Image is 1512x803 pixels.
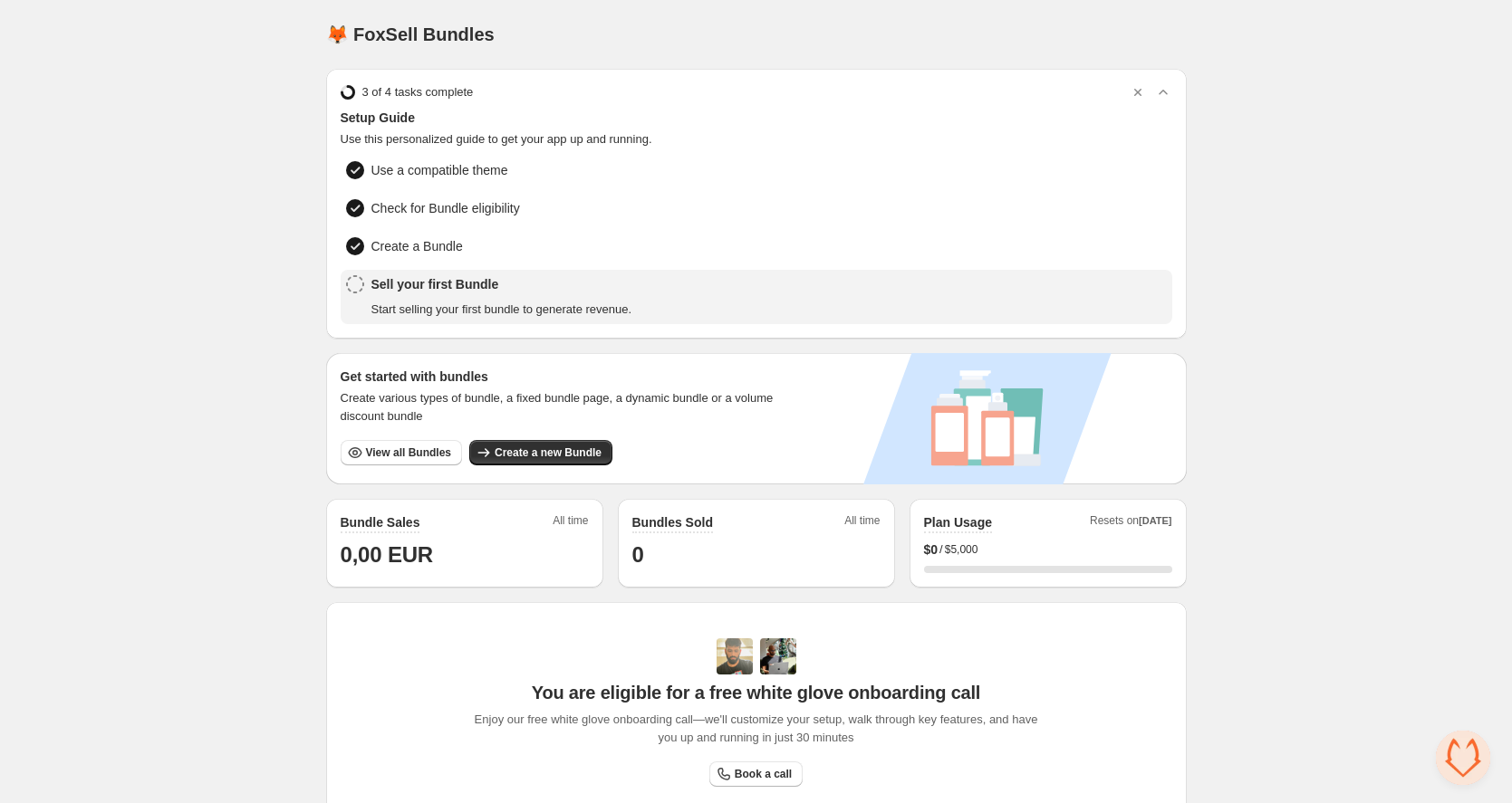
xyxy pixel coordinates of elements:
[717,638,753,674] img: Adi
[844,513,880,533] span: All time
[945,542,978,557] span: $5,000
[709,761,803,787] a: Book a call
[341,130,1172,148] span: Use this personalized guide to get your app up and running.
[341,389,791,425] span: Create various types of bundle, a fixed bundle page, a dynamic bundle or a volume discount bundle
[341,440,462,465] button: View all Bundles
[632,513,713,531] h2: Bundles Sold
[1139,515,1171,526] span: [DATE]
[465,711,1047,747] span: Enjoy our free white glove onboarding call—we'll customize your setup, walk through key features,...
[469,440,612,465] button: Create a new Bundle
[341,513,420,531] h2: Bundle Sales
[760,638,796,674] img: Prakhar
[924,540,939,559] span: $ 0
[362,83,474,101] span: 3 of 4 tasks complete
[1436,731,1490,785] div: Open de chat
[1090,513,1172,533] span: Resets on
[341,109,1172,127] span: Setup Guide
[495,445,602,460] span: Create a new Bundle
[341,368,791,386] h3: Get started with bundles
[366,445,451,460] span: View all Bundles
[371,301,632,319] span: Start selling your first bundle to generate revenue.
[924,540,1172,559] div: /
[371,237,463,255] span: Create a Bundle
[735,767,792,781] span: Book a call
[371,161,508,179] span: Use a compatible theme
[341,540,589,569] h1: 0,00 EUR
[924,513,992,531] h2: Plan Usage
[371,275,632,293] span: Sell your first Bundle
[532,682,980,703] span: You are eligible for a free white glove onboarding call
[371,199,520,217] span: Check for Bundle eligibility
[553,513,588,533] span: All time
[632,540,881,569] h1: 0
[326,24,495,45] h1: 🦊 FoxSell Bundles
